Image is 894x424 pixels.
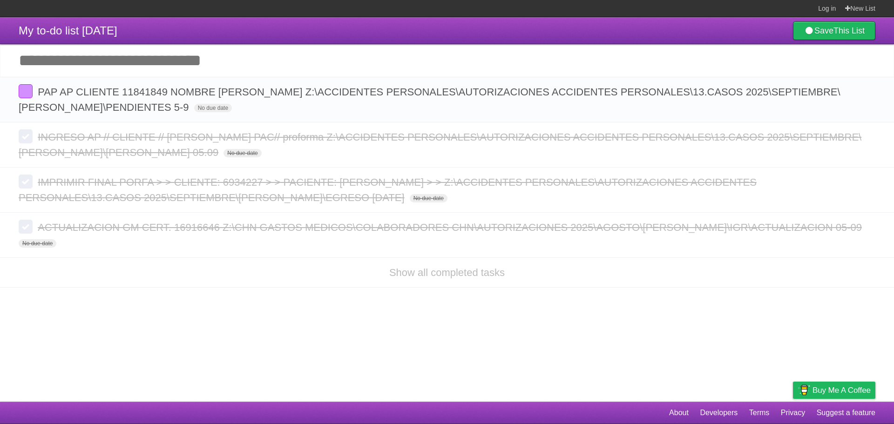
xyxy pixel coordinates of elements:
[798,382,810,398] img: Buy me a coffee
[793,382,875,399] a: Buy me a coffee
[223,149,261,157] span: No due date
[19,84,33,98] label: Done
[389,267,505,278] a: Show all completed tasks
[410,194,447,202] span: No due date
[19,86,840,113] span: PAP AP CLIENTE 11841849 NOMBRE [PERSON_NAME] Z:\ACCIDENTES PERSONALES\AUTORIZACIONES ACCIDENTES P...
[749,404,770,422] a: Terms
[19,175,33,188] label: Done
[700,404,738,422] a: Developers
[813,382,871,398] span: Buy me a coffee
[19,176,757,203] span: IMPRIMIR FINAL PORFA > > CLIENTE: 6934227 > > PACIENTE: [PERSON_NAME] > > Z:\ACCIDENTES PERSONALE...
[19,239,56,248] span: No due date
[793,21,875,40] a: SaveThis List
[19,129,33,143] label: Done
[19,24,117,37] span: My to-do list [DATE]
[19,220,33,234] label: Done
[833,26,865,35] b: This List
[38,222,864,233] span: ACTUALIZACION GM CERT. 16916646 Z:\CHN GASTOS MEDICOS\COLABORADORES CHN\AUTORIZACIONES 2025\AGOST...
[669,404,689,422] a: About
[817,404,875,422] a: Suggest a feature
[19,131,861,158] span: INGRESO AP // CLIENTE // [PERSON_NAME] PAC// proforma Z:\ACCIDENTES PERSONALES\AUTORIZACIONES ACC...
[194,104,232,112] span: No due date
[781,404,805,422] a: Privacy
